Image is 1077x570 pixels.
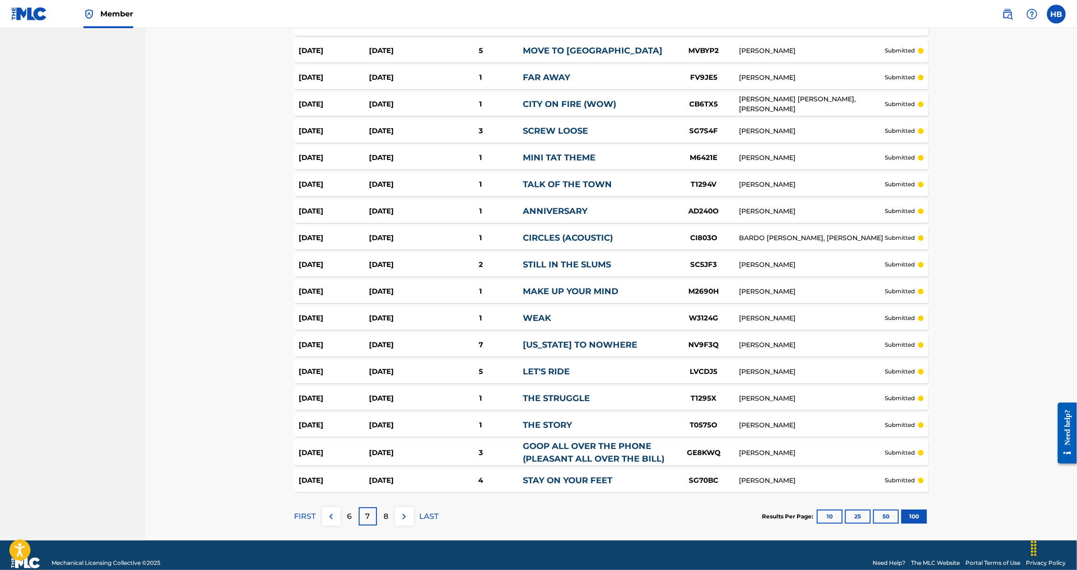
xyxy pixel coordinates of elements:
[885,476,915,485] p: submitted
[739,260,885,270] div: [PERSON_NAME]
[739,94,885,114] div: [PERSON_NAME] [PERSON_NAME], [PERSON_NAME]
[369,313,439,324] div: [DATE]
[299,259,369,270] div: [DATE]
[885,287,915,296] p: submitted
[439,179,523,190] div: 1
[965,559,1020,567] a: Portal Terms of Use
[739,206,885,216] div: [PERSON_NAME]
[885,127,915,135] p: submitted
[739,46,885,56] div: [PERSON_NAME]
[439,233,523,243] div: 1
[1026,534,1041,562] div: Drag
[523,313,551,323] a: WEAK
[369,179,439,190] div: [DATE]
[11,557,40,569] img: logo
[669,286,739,297] div: M2690H
[52,559,160,567] span: Mechanical Licensing Collective © 2025
[885,260,915,269] p: submitted
[669,475,739,486] div: SG70BC
[911,559,960,567] a: The MLC Website
[523,206,587,216] a: ANNIVERSARY
[523,441,664,464] a: GOOP ALL OVER THE PHONE (PLEASANT ALL OVER THE BILL)
[901,509,927,524] button: 100
[369,126,439,137] div: [DATE]
[669,448,739,458] div: GE8KWQ
[299,233,369,243] div: [DATE]
[885,367,915,376] p: submitted
[439,126,523,137] div: 3
[1051,395,1077,471] iframe: Resource Center
[369,259,439,270] div: [DATE]
[299,99,369,110] div: [DATE]
[885,448,915,457] p: submitted
[739,476,885,486] div: [PERSON_NAME]
[669,393,739,404] div: T1295X
[739,394,885,403] div: [PERSON_NAME]
[885,180,915,189] p: submitted
[817,509,843,524] button: 10
[739,233,885,243] div: BARDO [PERSON_NAME], [PERSON_NAME]
[669,99,739,110] div: CB6TX5
[523,475,612,486] a: STAY ON YOUR FEET
[369,475,439,486] div: [DATE]
[299,179,369,190] div: [DATE]
[439,366,523,377] div: 5
[739,126,885,136] div: [PERSON_NAME]
[299,313,369,324] div: [DATE]
[669,152,739,163] div: M6421E
[439,475,523,486] div: 4
[885,207,915,215] p: submitted
[439,313,523,324] div: 1
[669,259,739,270] div: SC5JF3
[325,511,337,522] img: left
[100,8,133,19] span: Member
[299,448,369,458] div: [DATE]
[762,512,816,521] p: Results Per Page:
[369,340,439,350] div: [DATE]
[1026,559,1066,567] a: Privacy Policy
[439,259,523,270] div: 2
[885,341,915,349] p: submitted
[885,421,915,429] p: submitted
[369,99,439,110] div: [DATE]
[669,340,739,350] div: NV9F3Q
[439,448,523,458] div: 3
[439,393,523,404] div: 1
[845,509,871,524] button: 25
[299,420,369,431] div: [DATE]
[439,46,523,56] div: 5
[1002,8,1013,20] img: search
[885,314,915,322] p: submitted
[299,152,369,163] div: [DATE]
[885,394,915,403] p: submitted
[873,559,905,567] a: Need Help?
[369,72,439,83] div: [DATE]
[523,259,611,270] a: STILL IN THE SLUMS
[299,340,369,350] div: [DATE]
[439,152,523,163] div: 1
[523,179,612,190] a: TALK OF THE TOWN
[439,340,523,350] div: 7
[369,206,439,217] div: [DATE]
[523,72,570,83] a: FAR AWAY
[739,313,885,323] div: [PERSON_NAME]
[299,475,369,486] div: [DATE]
[998,5,1017,23] a: Public Search
[669,313,739,324] div: W3124G
[523,233,613,243] a: CIRCLES (ACOUSTIC)
[369,233,439,243] div: [DATE]
[384,511,388,522] p: 8
[873,509,899,524] button: 50
[885,100,915,108] p: submitted
[669,206,739,217] div: AD240O
[669,366,739,377] div: LVCDJ5
[439,72,523,83] div: 1
[523,340,637,350] a: [US_STATE] TO NOWHERE
[299,393,369,404] div: [DATE]
[1023,5,1041,23] div: Help
[523,420,572,430] a: THE STORY
[669,233,739,243] div: CI803O
[439,206,523,217] div: 1
[1030,525,1077,570] iframe: Chat Widget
